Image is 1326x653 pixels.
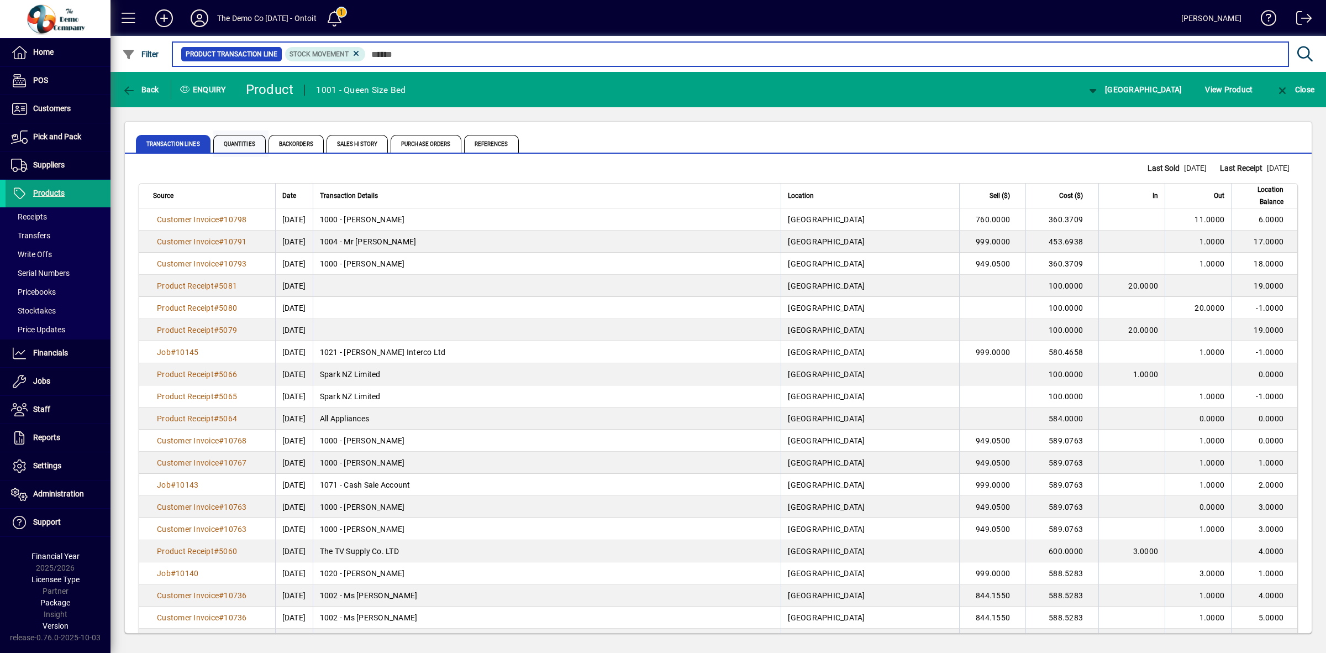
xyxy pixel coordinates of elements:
td: 1004 - Mr [PERSON_NAME] [313,231,781,253]
a: Product Receipt#5060 [153,545,241,557]
span: Version [43,621,69,630]
a: Serial Numbers [6,264,110,283]
td: 2.0000 [1231,474,1297,496]
td: [DATE] [275,275,313,297]
td: 1071 - Cash Sale Account [313,474,781,496]
a: Product Receipt#5080 [153,302,241,314]
span: [GEOGRAPHIC_DATA] [788,215,865,224]
td: 1021 - [PERSON_NAME] Interco Ltd [313,341,781,363]
td: 100.0000 [1025,385,1098,408]
span: 11.0000 [1195,215,1224,224]
span: # [219,525,224,534]
span: Out [1214,190,1224,202]
span: [GEOGRAPHIC_DATA] [788,591,865,600]
td: [DATE] [275,319,313,341]
span: Last Sold [1148,163,1184,174]
span: # [219,503,224,511]
span: # [214,281,219,290]
td: [DATE] [275,607,313,629]
span: Receipts [11,212,47,221]
a: Transfers [6,226,110,245]
td: 100.0000 [1025,363,1098,385]
span: Products [33,189,65,197]
div: Enquiry [171,81,238,98]
span: In [1153,190,1158,202]
span: [GEOGRAPHIC_DATA] [788,237,865,246]
td: 19.0000 [1231,319,1297,341]
span: # [214,414,219,423]
a: Job#10140 [153,567,202,579]
a: Suppliers [6,152,110,179]
span: [GEOGRAPHIC_DATA] [788,281,865,290]
span: Product Receipt [157,326,214,335]
span: Support [33,518,61,526]
span: Serial Numbers [11,269,70,278]
td: -1.0000 [1231,297,1297,319]
td: 0.0000 [1231,430,1297,452]
td: 1000 - [PERSON_NAME] [313,430,781,452]
span: 1.0000 [1199,237,1225,246]
div: Sell ($) [966,190,1020,202]
a: Customer Invoice#10763 [153,523,251,535]
td: The TV Supply Co. LTD [313,540,781,562]
td: [DATE] [275,385,313,408]
span: Filter [122,50,159,59]
td: 589.0763 [1025,452,1098,474]
a: Job#10143 [153,479,202,491]
td: 589.0763 [1025,496,1098,518]
span: [GEOGRAPHIC_DATA] [788,436,865,445]
span: Purchase Orders [391,135,461,153]
td: 760.0000 [959,208,1025,231]
span: 20.0000 [1128,326,1158,335]
button: Add [146,8,182,28]
a: Jobs [6,368,110,395]
span: 1.0000 [1199,613,1225,622]
td: [DATE] [275,629,313,651]
span: # [219,436,224,445]
span: Product Receipt [157,304,214,312]
td: 3.0000 [1231,496,1297,518]
span: # [219,215,224,224]
div: Source [153,190,269,202]
td: [DATE] [275,231,313,253]
span: 10798 [224,215,246,224]
td: 999.0000 [959,629,1025,651]
a: POS [6,67,110,95]
span: Customer Invoice [157,503,219,511]
span: Location [788,190,814,202]
td: 589.0763 [1025,430,1098,452]
span: Stock movement [290,50,349,58]
span: 20.0000 [1128,281,1158,290]
span: [GEOGRAPHIC_DATA] [788,259,865,268]
span: Job [157,348,171,357]
td: 584.0000 [1025,408,1098,430]
span: 10143 [176,480,198,489]
span: # [219,458,224,467]
td: 17.0000 [1231,231,1297,253]
td: 1000 - [PERSON_NAME] [313,496,781,518]
td: 6.0000 [1231,208,1297,231]
td: 1.0000 [1231,562,1297,584]
app-page-header-button: Change Location [1075,80,1194,100]
span: Location Balance [1238,184,1283,208]
td: 580.4658 [1025,341,1098,363]
button: [GEOGRAPHIC_DATA] [1083,80,1185,100]
span: 5064 [219,414,237,423]
button: View Product [1202,80,1255,100]
a: Job#10145 [153,346,202,358]
a: Product Receipt#5081 [153,280,241,292]
span: Date [282,190,296,202]
span: 10763 [224,503,246,511]
td: 1000 - [PERSON_NAME] [313,208,781,231]
td: 6.0000 [1231,629,1297,651]
span: Customer Invoice [157,259,219,268]
span: Customer Invoice [157,237,219,246]
td: [DATE] [275,408,313,430]
span: Pricebooks [11,288,56,296]
span: 5066 [219,370,237,379]
td: 588.5283 [1025,607,1098,629]
td: 1.0000 [1231,452,1297,474]
span: Job [157,480,171,489]
span: # [214,392,219,401]
span: Customer Invoice [157,458,219,467]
